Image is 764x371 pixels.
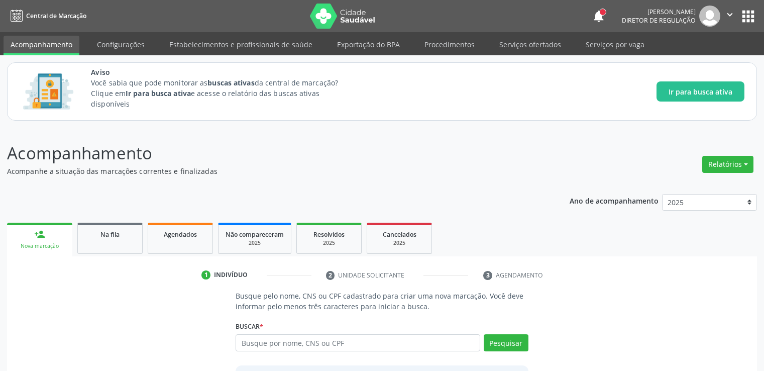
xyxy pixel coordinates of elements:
span: Agendados [164,230,197,239]
label: Buscar [236,319,263,334]
strong: Ir para busca ativa [126,88,191,98]
button: Relatórios [702,156,753,173]
a: Procedimentos [417,36,482,53]
span: Diretor de regulação [622,16,696,25]
input: Busque por nome, CNS ou CPF [236,334,480,351]
button: apps [739,8,757,25]
span: Na fila [100,230,120,239]
img: img [699,6,720,27]
a: Acompanhamento [4,36,79,55]
a: Estabelecimentos e profissionais de saúde [162,36,319,53]
span: Central de Marcação [26,12,86,20]
div: 2025 [226,239,284,247]
button:  [720,6,739,27]
span: Ir para busca ativa [669,86,732,97]
button: notifications [592,9,606,23]
p: Acompanhamento [7,141,532,166]
i:  [724,9,735,20]
a: Central de Marcação [7,8,86,24]
div: Nova marcação [14,242,65,250]
a: Serviços ofertados [492,36,568,53]
a: Exportação do BPA [330,36,407,53]
span: Aviso [91,67,357,77]
p: Você sabia que pode monitorar as da central de marcação? Clique em e acesse o relatório das busca... [91,77,357,109]
img: Imagem de CalloutCard [20,69,77,114]
span: Resolvidos [313,230,345,239]
div: 1 [201,270,210,280]
button: Ir para busca ativa [657,81,744,102]
div: person_add [34,229,45,240]
div: [PERSON_NAME] [622,8,696,16]
span: Não compareceram [226,230,284,239]
div: 2025 [374,239,424,247]
strong: buscas ativas [207,78,254,87]
div: Indivíduo [214,270,248,280]
p: Ano de acompanhamento [570,194,659,207]
span: Cancelados [383,230,416,239]
a: Configurações [90,36,152,53]
p: Busque pelo nome, CNS ou CPF cadastrado para criar uma nova marcação. Você deve informar pelo men... [236,291,528,312]
p: Acompanhe a situação das marcações correntes e finalizadas [7,166,532,176]
a: Serviços por vaga [579,36,651,53]
button: Pesquisar [484,334,528,351]
div: 2025 [304,239,354,247]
